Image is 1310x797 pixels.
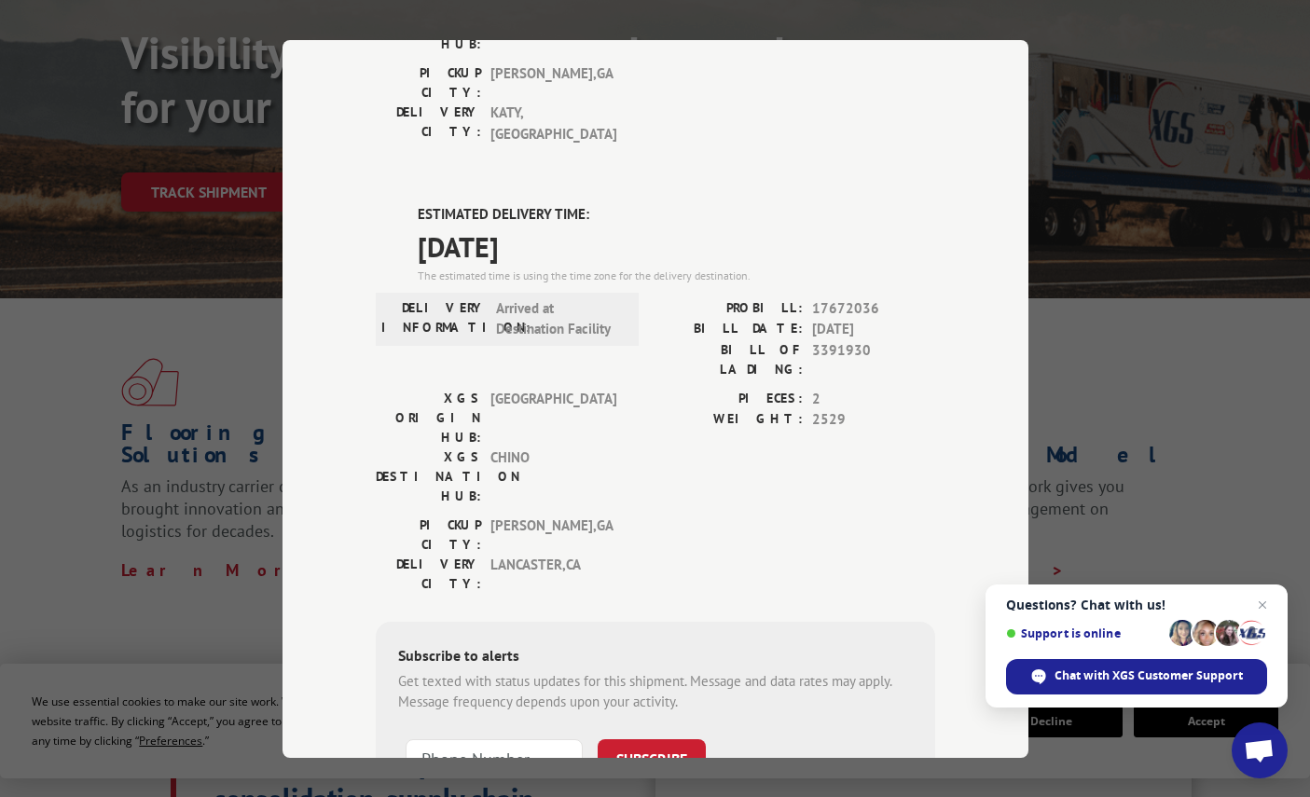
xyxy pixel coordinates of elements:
[376,554,481,593] label: DELIVERY CITY:
[655,409,803,431] label: WEIGHT:
[1006,626,1163,640] span: Support is online
[406,738,583,777] input: Phone Number
[1251,594,1274,616] span: Close chat
[812,319,935,340] span: [DATE]
[655,297,803,319] label: PROBILL:
[1232,722,1288,778] div: Open chat
[398,670,913,712] div: Get texted with status updates for this shipment. Message and data rates may apply. Message frequ...
[376,515,481,554] label: PICKUP CITY:
[418,204,935,226] label: ESTIMATED DELIVERY TIME:
[376,447,481,505] label: XGS DESTINATION HUB:
[398,643,913,670] div: Subscribe to alerts
[490,515,616,554] span: [PERSON_NAME] , GA
[490,63,616,103] span: [PERSON_NAME] , GA
[418,225,935,267] span: [DATE]
[418,267,935,283] div: The estimated time is using the time zone for the delivery destination.
[655,319,803,340] label: BILL DATE:
[490,447,616,505] span: CHINO
[490,103,616,144] span: KATY , [GEOGRAPHIC_DATA]
[1006,659,1267,694] div: Chat with XGS Customer Support
[812,339,935,378] span: 3391930
[598,738,706,777] button: SUBSCRIBE
[496,297,622,339] span: Arrived at Destination Facility
[812,297,935,319] span: 17672036
[376,103,481,144] label: DELIVERY CITY:
[812,409,935,431] span: 2529
[1055,667,1243,684] span: Chat with XGS Customer Support
[376,63,481,103] label: PICKUP CITY:
[381,297,487,339] label: DELIVERY INFORMATION:
[1006,598,1267,612] span: Questions? Chat with us!
[655,339,803,378] label: BILL OF LADING:
[490,554,616,593] span: LANCASTER , CA
[376,388,481,447] label: XGS ORIGIN HUB:
[490,388,616,447] span: [GEOGRAPHIC_DATA]
[812,388,935,409] span: 2
[655,388,803,409] label: PIECES:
